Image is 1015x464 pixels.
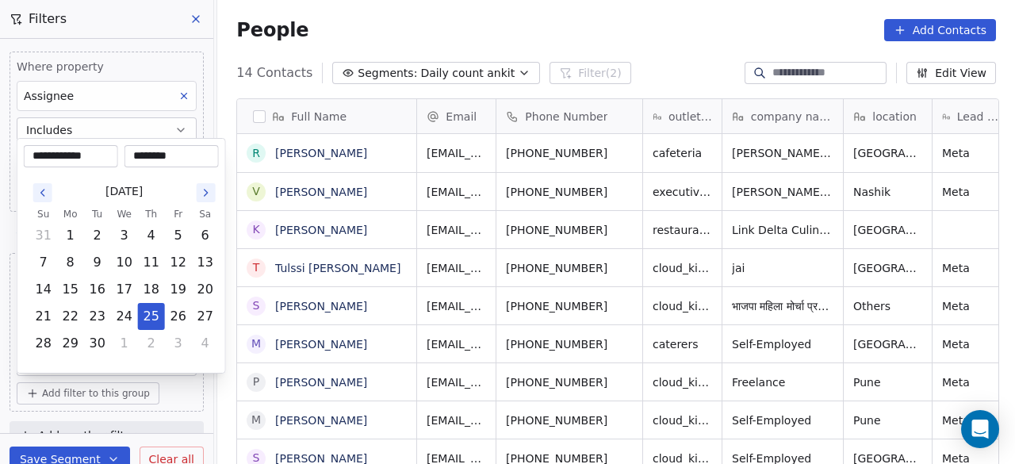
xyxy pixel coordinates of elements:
[112,331,137,356] button: Wednesday, October 1st, 2025
[112,277,137,302] button: Wednesday, September 17th, 2025
[30,206,219,357] table: September 2025
[58,331,83,356] button: Monday, September 29th, 2025
[105,183,143,200] span: [DATE]
[166,223,191,248] button: Friday, September 5th, 2025
[193,250,218,275] button: Saturday, September 13th, 2025
[112,223,137,248] button: Wednesday, September 3rd, 2025
[31,277,56,302] button: Sunday, September 14th, 2025
[166,250,191,275] button: Friday, September 12th, 2025
[166,331,191,356] button: Friday, October 3rd, 2025
[58,223,83,248] button: Monday, September 1st, 2025
[58,250,83,275] button: Monday, September 8th, 2025
[85,250,110,275] button: Tuesday, September 9th, 2025
[192,206,219,222] th: Saturday
[31,304,56,329] button: Sunday, September 21st, 2025
[166,304,191,329] button: Friday, September 26th, 2025
[112,304,137,329] button: Wednesday, September 24th, 2025
[193,304,218,329] button: Saturday, September 27th, 2025
[85,223,110,248] button: Tuesday, September 2nd, 2025
[139,250,164,275] button: Thursday, September 11th, 2025
[31,223,56,248] button: Sunday, August 31st, 2025
[84,206,111,222] th: Tuesday
[139,277,164,302] button: Thursday, September 18th, 2025
[197,183,216,202] button: Go to the Next Month
[58,304,83,329] button: Monday, September 22nd, 2025
[85,331,110,356] button: Tuesday, September 30th, 2025
[31,250,56,275] button: Sunday, September 7th, 2025
[139,331,164,356] button: Thursday, October 2nd, 2025
[112,250,137,275] button: Wednesday, September 10th, 2025
[85,304,110,329] button: Tuesday, September 23rd, 2025
[193,223,218,248] button: Saturday, September 6th, 2025
[111,206,138,222] th: Wednesday
[30,206,57,222] th: Sunday
[165,206,192,222] th: Friday
[58,277,83,302] button: Monday, September 15th, 2025
[166,277,191,302] button: Friday, September 19th, 2025
[138,206,165,222] th: Thursday
[31,331,56,356] button: Sunday, September 28th, 2025
[139,223,164,248] button: Thursday, September 4th, 2025
[193,277,218,302] button: Saturday, September 20th, 2025
[57,206,84,222] th: Monday
[193,331,218,356] button: Saturday, October 4th, 2025
[85,277,110,302] button: Tuesday, September 16th, 2025
[139,304,164,329] button: Today, Thursday, September 25th, 2025, selected
[33,183,52,202] button: Go to the Previous Month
